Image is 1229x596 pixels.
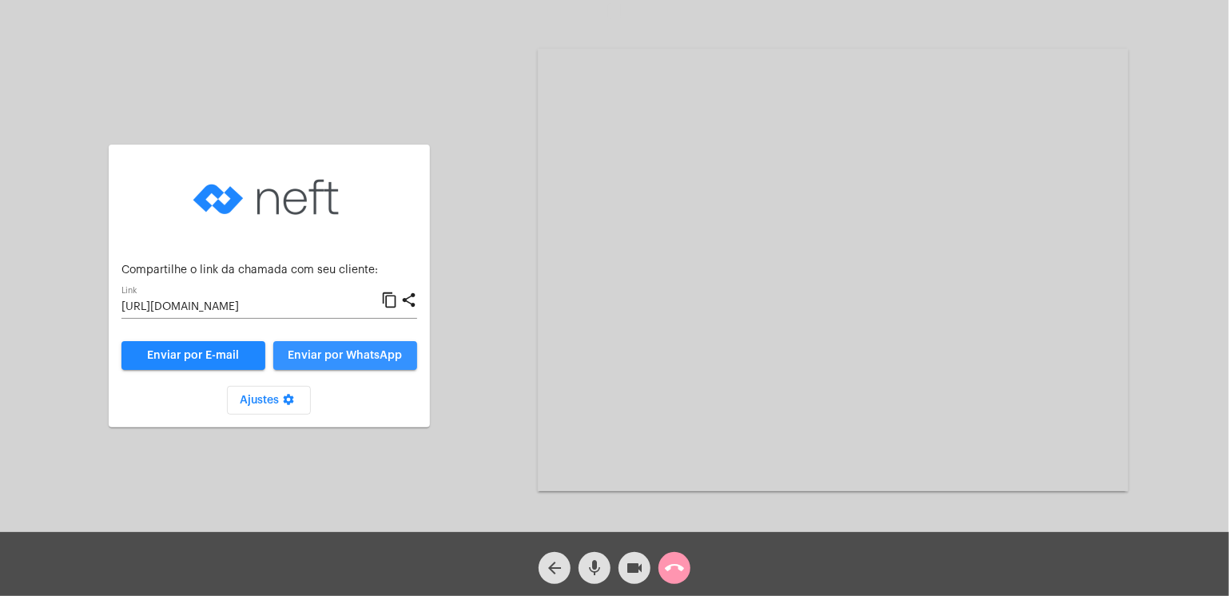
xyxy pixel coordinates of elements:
[585,558,604,578] mat-icon: mic
[147,350,239,361] span: Enviar por E-mail
[240,395,298,406] span: Ajustes
[273,341,417,370] button: Enviar por WhatsApp
[288,350,402,361] span: Enviar por WhatsApp
[227,386,311,415] button: Ajustes
[545,558,564,578] mat-icon: arrow_back
[121,264,417,276] p: Compartilhe o link da chamada com seu cliente:
[400,291,417,310] mat-icon: share
[121,341,265,370] a: Enviar por E-mail
[665,558,684,578] mat-icon: call_end
[625,558,644,578] mat-icon: videocam
[189,157,349,237] img: logo-neft-novo-2.png
[279,393,298,412] mat-icon: settings
[381,291,398,310] mat-icon: content_copy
